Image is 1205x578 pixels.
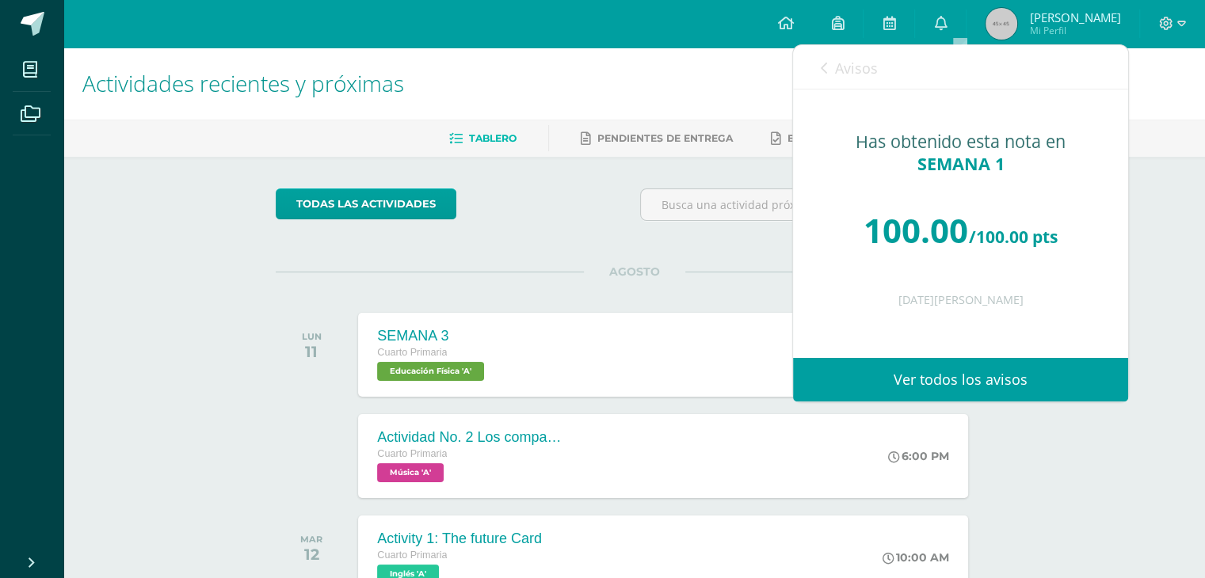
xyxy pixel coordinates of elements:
[825,131,1096,175] div: Has obtenido esta nota en
[888,449,949,463] div: 6:00 PM
[1013,58,1100,75] span: avisos sin leer
[377,362,484,381] span: Educación Física 'A'
[771,126,858,151] a: Entregadas
[377,328,488,344] div: SEMANA 3
[377,347,447,358] span: Cuarto Primaria
[597,132,733,144] span: Pendientes de entrega
[787,132,858,144] span: Entregadas
[969,226,1058,248] span: /100.00 pts
[825,294,1096,307] div: [DATE][PERSON_NAME]
[986,8,1017,40] img: 45x45
[377,448,447,459] span: Cuarto Primaria
[377,463,444,482] span: Música 'A'
[302,331,322,342] div: LUN
[302,342,322,361] div: 11
[82,68,404,98] span: Actividades recientes y próximas
[377,530,542,547] div: Activity 1: The future Card
[377,429,567,446] div: Actividad No. 2 Los compases musicales mas utilizados en la música.
[469,132,517,144] span: Tablero
[1013,58,1020,75] span: 5
[581,126,733,151] a: Pendientes de entrega
[917,152,1004,175] span: SEMANA 1
[449,126,517,151] a: Tablero
[276,188,456,219] a: todas las Actividades
[377,549,447,561] span: Cuarto Primaria
[864,207,968,253] span: 100.00
[1029,10,1120,25] span: [PERSON_NAME]
[641,189,992,220] input: Busca una actividad próxima aquí...
[835,59,878,78] span: Avisos
[883,550,949,565] div: 10:00 AM
[300,534,322,545] div: MAR
[300,545,322,564] div: 12
[1029,24,1120,37] span: Mi Perfil
[793,358,1128,401] a: Ver todos los avisos
[584,264,685,279] span: AGOSTO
